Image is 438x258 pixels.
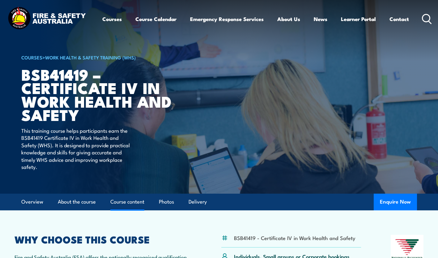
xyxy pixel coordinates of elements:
a: Course Calendar [135,11,176,27]
a: Emergency Response Services [190,11,264,27]
a: About Us [277,11,300,27]
a: Work Health & Safety Training (WHS) [45,54,136,61]
a: News [314,11,327,27]
a: COURSES [21,54,42,61]
a: Learner Portal [341,11,376,27]
h6: > [21,54,174,61]
a: About the course [58,194,96,210]
a: Contact [389,11,409,27]
h2: WHY CHOOSE THIS COURSE [15,235,192,243]
a: Delivery [189,194,207,210]
a: Courses [102,11,122,27]
a: Overview [21,194,43,210]
li: BSB41419 - Certificate IV in Work Health and Safety [234,234,355,241]
button: Enquire Now [374,194,417,210]
p: This training course helps participants earn the BSB41419 Certificate IV in Work Health and Safet... [21,127,134,170]
a: Course content [110,194,144,210]
a: Photos [159,194,174,210]
h1: BSB41419 – Certificate IV in Work Health and Safety [21,67,174,121]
